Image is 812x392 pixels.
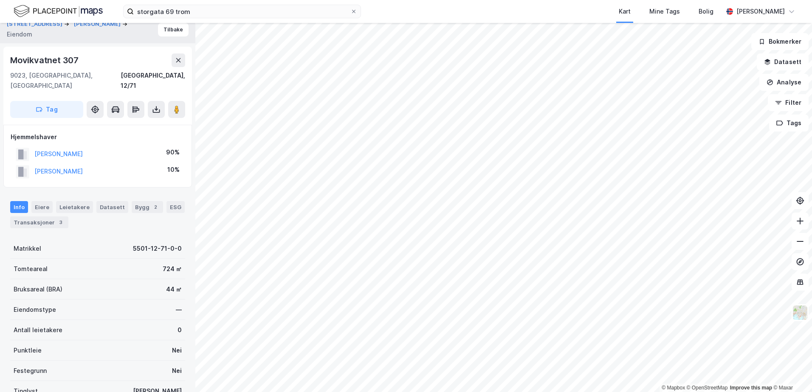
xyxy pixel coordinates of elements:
div: Antall leietakere [14,325,62,335]
div: Kart [619,6,631,17]
div: Movikvatnet 307 [10,53,80,67]
div: Info [10,201,28,213]
div: Bruksareal (BRA) [14,284,62,294]
div: 3 [56,218,65,227]
button: [PERSON_NAME] [74,20,122,28]
div: 9023, [GEOGRAPHIC_DATA], [GEOGRAPHIC_DATA] [10,70,121,91]
div: — [176,305,182,315]
div: Punktleie [14,345,42,356]
div: Transaksjoner [10,216,68,228]
div: Festegrunn [14,366,47,376]
div: Bolig [699,6,713,17]
div: 724 ㎡ [163,264,182,274]
input: Søk på adresse, matrikkel, gårdeiere, leietakere eller personer [134,5,350,18]
div: Nei [172,366,182,376]
div: Tomteareal [14,264,48,274]
button: Tag [10,101,83,118]
a: OpenStreetMap [687,385,728,391]
div: Eiendomstype [14,305,56,315]
div: Kontrollprogram for chat [770,351,812,392]
div: Datasett [96,201,128,213]
button: [STREET_ADDRESS] [7,20,64,28]
div: Nei [172,345,182,356]
div: Hjemmelshaver [11,132,185,142]
div: 10% [167,165,180,175]
div: ESG [166,201,185,213]
div: Leietakere [56,201,93,213]
div: [GEOGRAPHIC_DATA], 12/71 [121,70,185,91]
button: Analyse [759,74,809,91]
div: 2 [151,203,160,211]
div: 90% [166,147,180,157]
iframe: Chat Widget [770,351,812,392]
div: Eiendom [7,29,32,39]
button: Datasett [757,53,809,70]
a: Improve this map [730,385,772,391]
div: [PERSON_NAME] [736,6,785,17]
img: Z [792,305,808,321]
div: Mine Tags [649,6,680,17]
button: Tilbake [158,23,189,36]
button: Bokmerker [751,33,809,50]
div: Eiere [31,201,53,213]
div: Bygg [132,201,163,213]
div: Matrikkel [14,244,41,254]
a: Mapbox [662,385,685,391]
button: Filter [768,94,809,111]
div: 44 ㎡ [166,284,182,294]
div: 5501-12-71-0-0 [133,244,182,254]
div: 0 [178,325,182,335]
img: logo.f888ab2527a4732fd821a326f86c7f29.svg [14,4,103,19]
button: Tags [769,115,809,132]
